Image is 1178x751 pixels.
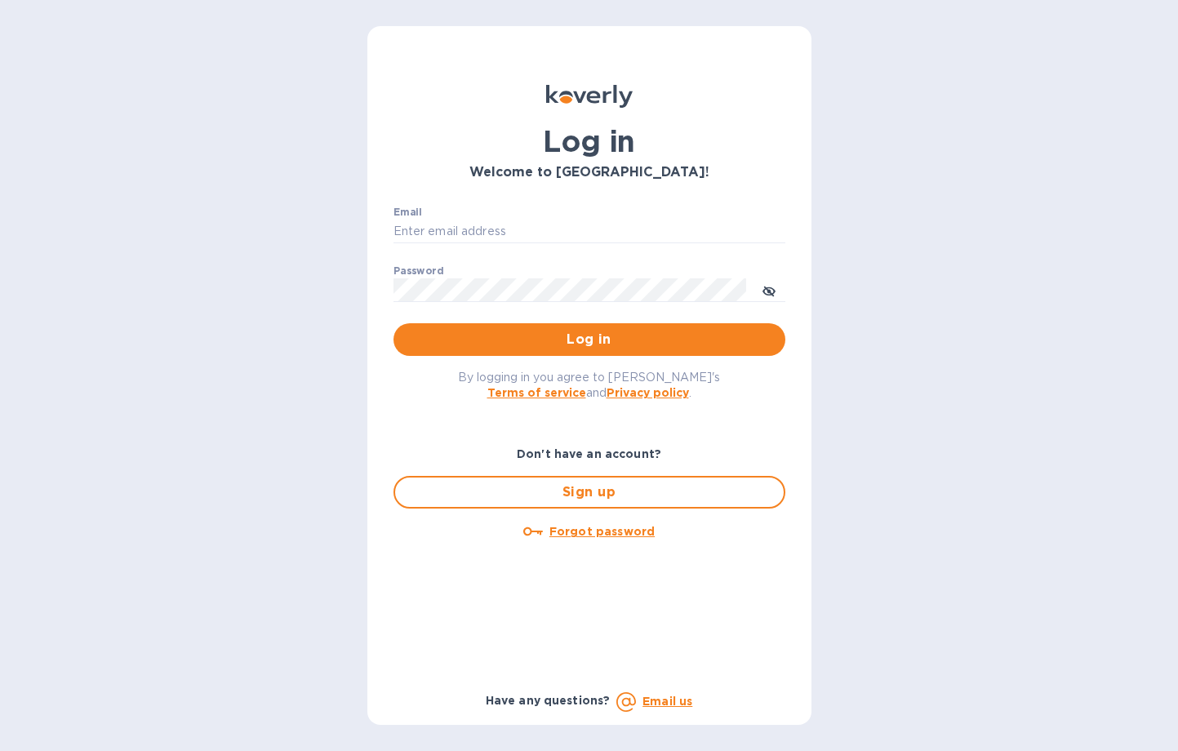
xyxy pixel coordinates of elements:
span: Sign up [408,482,771,502]
span: By logging in you agree to [PERSON_NAME]'s and . [458,371,720,399]
a: Privacy policy [607,386,689,399]
img: Koverly [546,85,633,108]
b: Have any questions? [486,694,611,707]
button: toggle password visibility [753,273,785,306]
button: Sign up [393,476,785,509]
button: Log in [393,323,785,356]
b: Don't have an account? [517,447,661,460]
a: Email us [642,695,692,708]
u: Forgot password [549,525,655,538]
span: Log in [407,330,772,349]
label: Password [393,266,443,276]
label: Email [393,207,422,217]
h3: Welcome to [GEOGRAPHIC_DATA]! [393,165,785,180]
a: Terms of service [487,386,586,399]
h1: Log in [393,124,785,158]
input: Enter email address [393,220,785,244]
